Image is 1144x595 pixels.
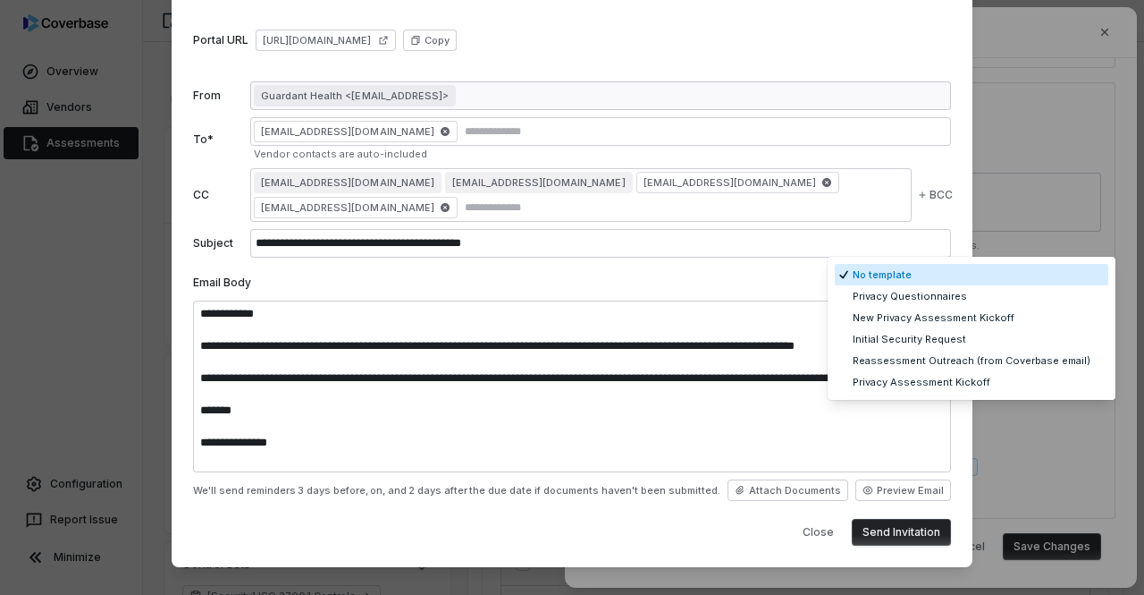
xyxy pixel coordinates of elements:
[853,290,967,303] span: Privacy Questionnaires
[853,333,966,346] span: Initial Security Request
[853,268,912,282] span: No template
[853,354,1090,368] span: Reassessment Outreach (from Coverbase email)
[853,376,990,389] span: Privacy Assessment Kickoff
[853,311,1014,325] span: New Privacy Assessment Kickoff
